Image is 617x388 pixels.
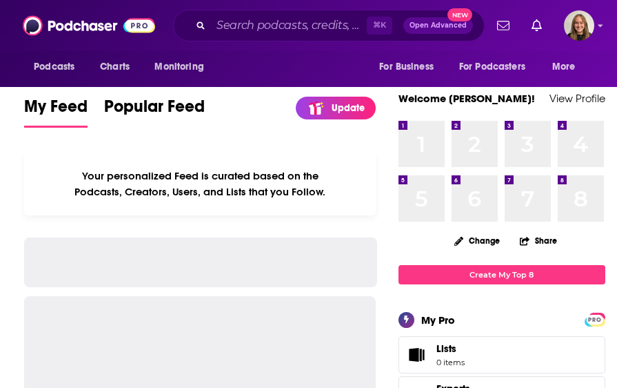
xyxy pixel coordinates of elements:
[587,315,603,325] span: PRO
[436,358,465,367] span: 0 items
[104,96,205,125] span: Popular Feed
[379,57,434,77] span: For Business
[24,96,88,125] span: My Feed
[450,54,545,80] button: open menu
[459,57,525,77] span: For Podcasters
[367,17,392,35] span: ⌘ K
[403,345,431,365] span: Lists
[564,10,594,41] img: User Profile
[91,54,138,80] a: Charts
[519,227,558,254] button: Share
[296,97,376,119] a: Update
[564,10,594,41] span: Logged in as ewalper
[211,14,367,37] input: Search podcasts, credits, & more...
[398,336,605,374] a: Lists
[421,313,455,327] div: My Pro
[145,54,221,80] button: open menu
[24,153,376,215] div: Your personalized Feed is curated based on the Podcasts, Creators, Users, and Lists that you Follow.
[154,57,203,77] span: Monitoring
[587,313,603,324] a: PRO
[104,96,205,128] a: Popular Feed
[436,342,456,355] span: Lists
[370,54,451,80] button: open menu
[446,232,508,249] button: Change
[398,92,535,105] a: Welcome [PERSON_NAME]!
[398,265,605,284] a: Create My Top 8
[23,12,155,39] img: Podchaser - Follow, Share and Rate Podcasts
[332,102,365,114] p: Update
[173,10,485,41] div: Search podcasts, credits, & more...
[409,22,467,29] span: Open Advanced
[552,57,576,77] span: More
[24,54,92,80] button: open menu
[403,17,473,34] button: Open AdvancedNew
[543,54,593,80] button: open menu
[34,57,74,77] span: Podcasts
[564,10,594,41] button: Show profile menu
[24,96,88,128] a: My Feed
[100,57,130,77] span: Charts
[492,14,515,37] a: Show notifications dropdown
[549,92,605,105] a: View Profile
[526,14,547,37] a: Show notifications dropdown
[436,342,465,355] span: Lists
[447,8,472,21] span: New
